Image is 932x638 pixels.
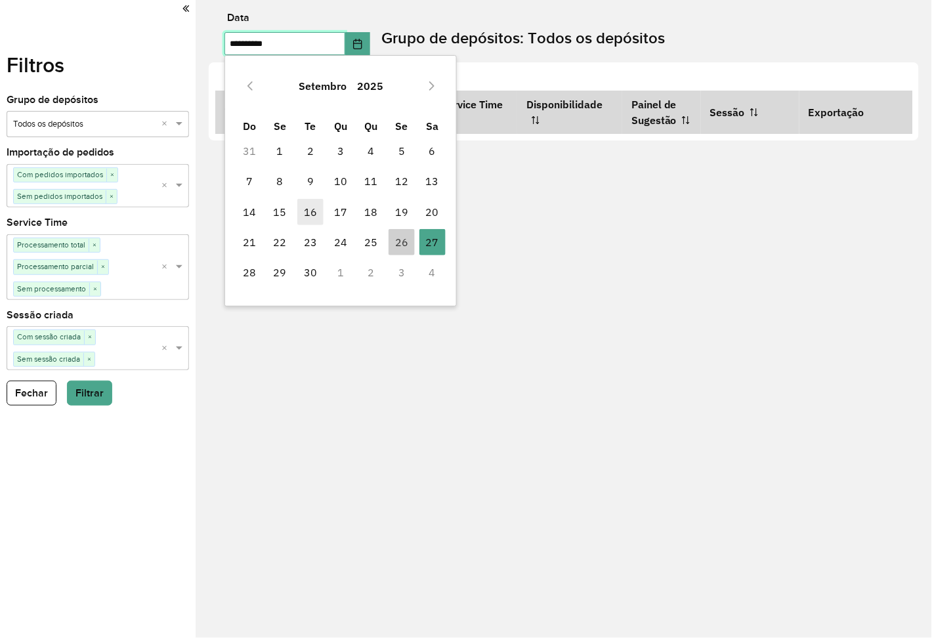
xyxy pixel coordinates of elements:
[356,196,387,226] td: 18
[356,166,387,196] td: 11
[326,196,356,226] td: 17
[305,119,316,133] span: Te
[267,138,293,164] span: 1
[387,227,417,257] td: 26
[326,257,356,287] td: 1
[297,138,324,164] span: 2
[358,229,385,255] span: 25
[234,166,265,196] td: 7
[67,381,112,406] button: Filtrar
[267,259,293,286] span: 29
[517,91,622,134] th: Disponibilidade
[358,138,385,164] span: 4
[14,330,84,343] span: Com sessão criada
[7,307,74,323] label: Sessão criada
[234,136,265,166] td: 31
[419,138,446,164] span: 6
[356,257,387,287] td: 2
[215,91,347,134] th: Depósitos
[265,196,295,226] td: 15
[240,75,261,96] button: Previous Month
[382,26,666,50] label: Grupo de depósitos: Todos os depósitos
[326,166,356,196] td: 10
[293,70,352,102] button: Choose Month
[161,179,173,193] span: Clear all
[387,257,417,287] td: 3
[234,196,265,226] td: 14
[297,168,324,194] span: 9
[7,49,64,81] label: Filtros
[334,119,347,133] span: Qu
[236,168,263,194] span: 7
[419,199,446,225] span: 20
[265,227,295,257] td: 22
[14,260,97,273] span: Processamento parcial
[14,168,106,181] span: Com pedidos importados
[417,166,447,196] td: 13
[389,138,415,164] span: 5
[7,215,68,230] label: Service Time
[234,227,265,257] td: 21
[224,55,457,307] div: Choose Date
[265,166,295,196] td: 8
[267,168,293,194] span: 8
[345,32,370,55] button: Choose Date
[234,257,265,287] td: 28
[236,259,263,286] span: 28
[417,227,447,257] td: 27
[243,119,256,133] span: Do
[417,136,447,166] td: 6
[14,352,83,366] span: Sem sessão criada
[14,282,89,295] span: Sem processamento
[297,259,324,286] span: 30
[799,91,931,134] th: Exportação
[419,168,446,194] span: 13
[89,239,100,252] span: ×
[297,229,324,255] span: 23
[14,238,89,251] span: Processamento total
[265,257,295,287] td: 29
[265,136,295,166] td: 1
[97,261,108,274] span: ×
[14,190,106,203] span: Sem pedidos importados
[7,144,114,160] label: Importação de pedidos
[387,196,417,226] td: 19
[236,229,263,255] span: 21
[295,166,326,196] td: 9
[328,138,354,164] span: 3
[295,257,326,287] td: 30
[83,353,95,366] span: ×
[274,119,286,133] span: Se
[417,257,447,287] td: 4
[267,199,293,225] span: 15
[328,199,354,225] span: 17
[432,91,517,134] th: Service Time
[161,261,173,274] span: Clear all
[267,229,293,255] span: 22
[356,227,387,257] td: 25
[389,229,415,255] span: 26
[106,190,117,203] span: ×
[84,331,95,344] span: ×
[421,75,442,96] button: Next Month
[7,381,56,406] button: Fechar
[365,119,378,133] span: Qu
[426,119,438,133] span: Sa
[328,168,354,194] span: 10
[389,168,415,194] span: 12
[356,136,387,166] td: 4
[328,229,354,255] span: 24
[297,199,324,225] span: 16
[161,117,173,131] span: Clear all
[161,342,173,356] span: Clear all
[7,92,98,108] label: Grupo de depósitos
[236,199,263,225] span: 14
[358,168,385,194] span: 11
[396,119,408,133] span: Se
[701,91,799,134] th: Sessão
[89,283,100,296] span: ×
[417,196,447,226] td: 20
[389,199,415,225] span: 19
[295,227,326,257] td: 23
[387,136,417,166] td: 5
